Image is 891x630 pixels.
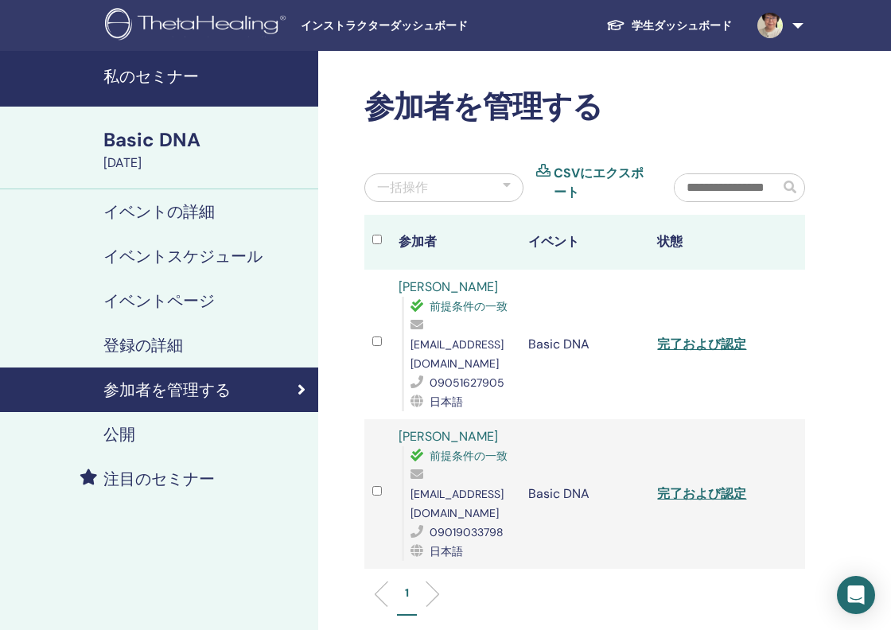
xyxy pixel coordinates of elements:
[103,291,215,310] h4: イベントページ
[520,270,650,419] td: Basic DNA
[405,585,409,601] p: 1
[606,18,625,32] img: graduation-cap-white.svg
[554,164,650,202] a: CSVにエクスポート
[430,299,508,313] span: 前提条件の一致
[103,380,231,399] h4: 参加者を管理する
[410,337,504,371] span: [EMAIL_ADDRESS][DOMAIN_NAME]
[399,278,498,295] a: [PERSON_NAME]
[430,449,508,463] span: 前提条件の一致
[94,126,318,173] a: Basic DNA[DATE]
[520,215,650,270] th: イベント
[103,469,215,488] h4: 注目のセミナー
[410,487,504,520] span: [EMAIL_ADDRESS][DOMAIN_NAME]
[103,425,135,444] h4: 公開
[103,202,215,221] h4: イベントの詳細
[364,89,805,126] h2: 参加者を管理する
[430,375,504,390] span: 09051627905
[377,178,428,197] div: 一括操作
[301,17,539,34] span: インストラクターダッシュボード
[649,215,779,270] th: 状態
[103,126,309,154] div: Basic DNA
[399,428,498,445] a: [PERSON_NAME]
[837,576,875,614] div: Open Intercom Messenger
[391,215,520,270] th: 参加者
[657,336,746,352] a: 完了および認定
[520,419,650,569] td: Basic DNA
[657,485,746,502] a: 完了および認定
[103,67,309,86] h4: 私のセミナー
[103,247,263,266] h4: イベントスケジュール
[105,8,291,44] img: logo.png
[593,11,745,41] a: 学生ダッシュボード
[103,336,183,355] h4: 登録の詳細
[430,525,504,539] span: 09019033798
[757,13,783,38] img: default.jpg
[430,544,463,558] span: 日本語
[430,395,463,409] span: 日本語
[103,154,309,173] div: [DATE]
